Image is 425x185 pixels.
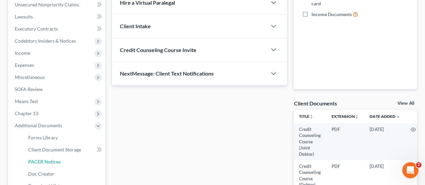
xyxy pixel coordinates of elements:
span: SOFA Review [15,86,43,92]
span: Income Documents [311,11,351,18]
div: Client Documents [294,100,337,107]
a: Date Added expand_more [370,114,400,119]
td: [DATE] [364,123,405,160]
span: Forms Library [28,135,58,140]
a: SOFA Review [9,83,105,95]
span: Additional Documents [15,123,62,128]
span: NextMessage: Client Text Notifications [120,70,214,77]
i: unfold_more [309,115,313,119]
span: Doc Creator [28,171,54,177]
span: Client Intake [120,23,151,29]
span: Income [15,50,30,56]
span: 2 [416,162,421,168]
iframe: Intercom live chat [402,162,418,178]
a: Extensionunfold_more [332,114,359,119]
a: Executory Contracts [9,23,105,35]
span: Unsecured Nonpriority Claims [15,2,79,7]
a: View All [397,101,414,106]
a: Doc Creator [23,168,105,180]
a: Titleunfold_more [299,114,313,119]
span: Executory Contracts [15,26,58,32]
span: Codebtors Insiders & Notices [15,38,76,44]
i: expand_more [396,115,400,119]
span: Chapter 13 [15,110,38,116]
span: Miscellaneous [15,74,45,80]
span: Lawsuits [15,14,33,19]
a: Lawsuits [9,11,105,23]
a: Forms Library [23,132,105,144]
td: PDF [326,123,364,160]
span: Means Test [15,98,38,104]
td: Credit Counseling Course (Joint Debtor) [294,123,326,160]
span: Expenses [15,62,34,68]
span: Client Document Storage [28,147,81,152]
span: Credit Counseling Course Invite [120,47,197,53]
a: Client Document Storage [23,144,105,156]
i: unfold_more [355,115,359,119]
a: PACER Notices [23,156,105,168]
span: PACER Notices [28,159,60,165]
